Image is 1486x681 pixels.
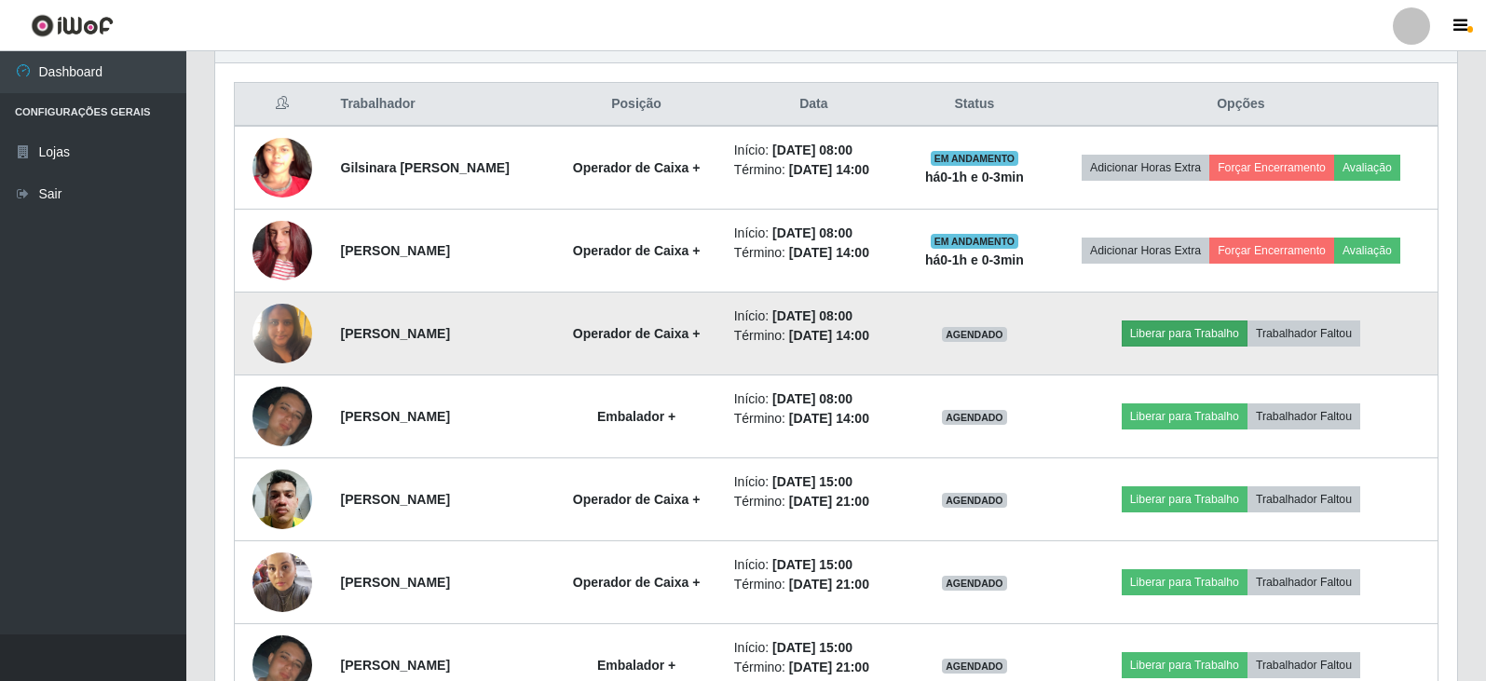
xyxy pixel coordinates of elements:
[252,542,312,621] img: 1752796864999.jpeg
[789,245,869,260] time: [DATE] 14:00
[1247,320,1360,347] button: Trabalhador Faltou
[734,658,893,677] li: Término:
[1122,403,1247,429] button: Liberar para Trabalho
[341,409,450,424] strong: [PERSON_NAME]
[942,493,1007,508] span: AGENDADO
[252,387,312,447] img: 1755107121932.jpeg
[925,170,1024,184] strong: há 0-1 h e 0-3 min
[734,638,893,658] li: Início:
[772,225,852,240] time: [DATE] 08:00
[31,14,114,37] img: CoreUI Logo
[341,160,510,175] strong: Gilsinara [PERSON_NAME]
[573,243,701,258] strong: Operador de Caixa +
[734,555,893,575] li: Início:
[1247,486,1360,512] button: Trabalhador Faltou
[341,492,450,507] strong: [PERSON_NAME]
[1044,83,1438,127] th: Opções
[942,576,1007,591] span: AGENDADO
[772,391,852,406] time: [DATE] 08:00
[772,143,852,157] time: [DATE] 08:00
[1334,155,1400,181] button: Avaliação
[772,640,852,655] time: [DATE] 15:00
[573,575,701,590] strong: Operador de Caixa +
[1122,486,1247,512] button: Liberar para Trabalho
[734,243,893,263] li: Término:
[789,162,869,177] time: [DATE] 14:00
[734,472,893,492] li: Início:
[252,459,312,538] img: 1743089720729.jpeg
[1209,238,1334,264] button: Forçar Encerramento
[1247,403,1360,429] button: Trabalhador Faltou
[942,410,1007,425] span: AGENDADO
[734,306,893,326] li: Início:
[734,224,893,243] li: Início:
[789,660,869,674] time: [DATE] 21:00
[1247,652,1360,678] button: Trabalhador Faltou
[550,83,722,127] th: Posição
[789,494,869,509] time: [DATE] 21:00
[1122,569,1247,595] button: Liberar para Trabalho
[573,326,701,341] strong: Operador de Caixa +
[942,659,1007,674] span: AGENDADO
[573,492,701,507] strong: Operador de Caixa +
[252,197,312,304] img: 1754509245378.jpeg
[723,83,905,127] th: Data
[734,575,893,594] li: Término:
[1334,238,1400,264] button: Avaliação
[734,160,893,180] li: Término:
[931,234,1019,249] span: EM ANDAMENTO
[734,409,893,429] li: Término:
[1209,155,1334,181] button: Forçar Encerramento
[734,492,893,511] li: Término:
[1247,569,1360,595] button: Trabalhador Faltou
[252,293,312,373] img: 1755699349623.jpeg
[1082,238,1209,264] button: Adicionar Horas Extra
[341,243,450,258] strong: [PERSON_NAME]
[341,658,450,673] strong: [PERSON_NAME]
[573,160,701,175] strong: Operador de Caixa +
[789,577,869,592] time: [DATE] 21:00
[734,389,893,409] li: Início:
[341,575,450,590] strong: [PERSON_NAME]
[931,151,1019,166] span: EM ANDAMENTO
[789,411,869,426] time: [DATE] 14:00
[772,308,852,323] time: [DATE] 08:00
[772,557,852,572] time: [DATE] 15:00
[734,326,893,346] li: Término:
[905,83,1044,127] th: Status
[597,409,675,424] strong: Embalador +
[597,658,675,673] strong: Embalador +
[1082,155,1209,181] button: Adicionar Horas Extra
[341,326,450,341] strong: [PERSON_NAME]
[772,474,852,489] time: [DATE] 15:00
[252,103,312,233] img: 1630764060757.jpeg
[330,83,551,127] th: Trabalhador
[1122,320,1247,347] button: Liberar para Trabalho
[1122,652,1247,678] button: Liberar para Trabalho
[942,327,1007,342] span: AGENDADO
[789,328,869,343] time: [DATE] 14:00
[925,252,1024,267] strong: há 0-1 h e 0-3 min
[734,141,893,160] li: Início:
